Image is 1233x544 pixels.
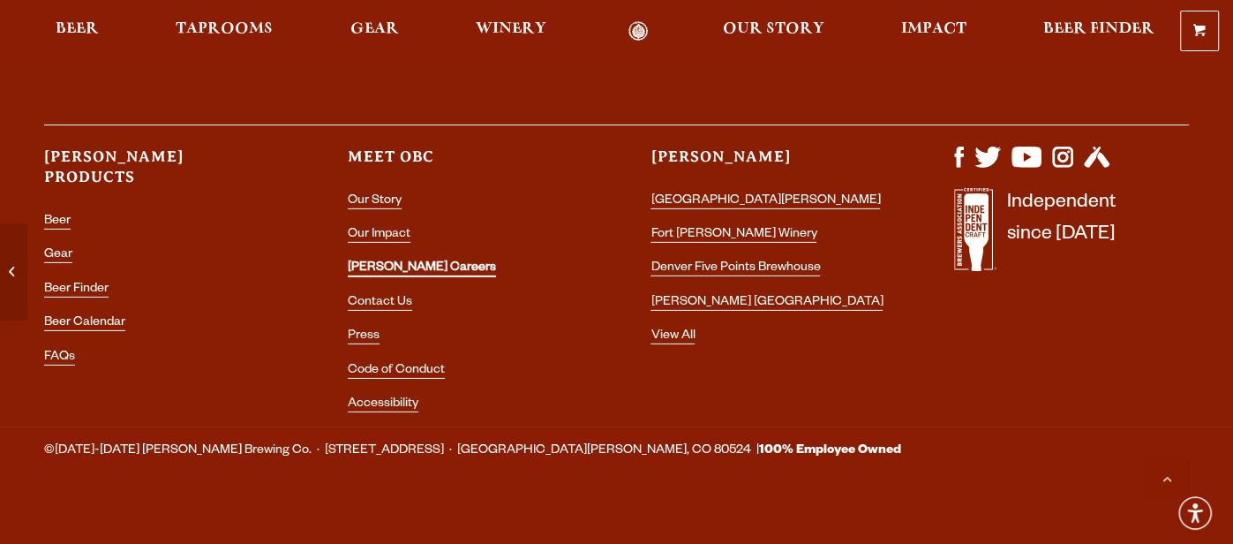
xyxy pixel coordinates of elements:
[1145,456,1189,500] a: Scroll to top
[1032,21,1166,41] a: Beer Finder
[1043,22,1154,36] span: Beer Finder
[348,329,380,344] a: Press
[44,440,901,463] span: ©[DATE]-[DATE] [PERSON_NAME] Brewing Co. · [STREET_ADDRESS] · [GEOGRAPHIC_DATA][PERSON_NAME], CO ...
[650,147,885,183] h3: [PERSON_NAME]
[350,22,398,36] span: Gear
[348,397,418,412] a: Accessibility
[348,194,402,209] a: Our Story
[348,261,496,277] a: [PERSON_NAME] Careers
[44,21,110,41] a: Beer
[44,215,71,230] a: Beer
[44,351,75,366] a: FAQs
[650,296,883,311] a: [PERSON_NAME] [GEOGRAPHIC_DATA]
[1011,159,1041,173] a: Visit us on YouTube
[890,21,978,41] a: Impact
[464,21,558,41] a: Winery
[348,228,410,243] a: Our Impact
[44,283,109,298] a: Beer Finder
[348,147,583,183] h3: Meet OBC
[44,316,125,331] a: Beer Calendar
[476,22,546,36] span: Winery
[901,22,966,36] span: Impact
[44,248,72,263] a: Gear
[650,329,695,344] a: View All
[1084,159,1109,173] a: Visit us on Untappd
[338,21,410,41] a: Gear
[1052,159,1073,173] a: Visit us on Instagram
[710,21,835,41] a: Our Story
[650,261,820,276] a: Denver Five Points Brewhouse
[348,296,412,311] a: Contact Us
[44,147,279,203] h3: [PERSON_NAME] Products
[56,22,99,36] span: Beer
[974,159,1001,173] a: Visit us on X (formerly Twitter)
[722,22,823,36] span: Our Story
[164,21,284,41] a: Taprooms
[650,228,816,243] a: Fort [PERSON_NAME] Winery
[348,364,445,379] a: Code of Conduct
[759,444,901,458] strong: 100% Employee Owned
[650,194,880,209] a: [GEOGRAPHIC_DATA][PERSON_NAME]
[1007,188,1116,281] p: Independent since [DATE]
[1176,494,1214,533] div: Accessibility Menu
[954,159,964,173] a: Visit us on Facebook
[605,21,671,41] a: Odell Home
[176,22,273,36] span: Taprooms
